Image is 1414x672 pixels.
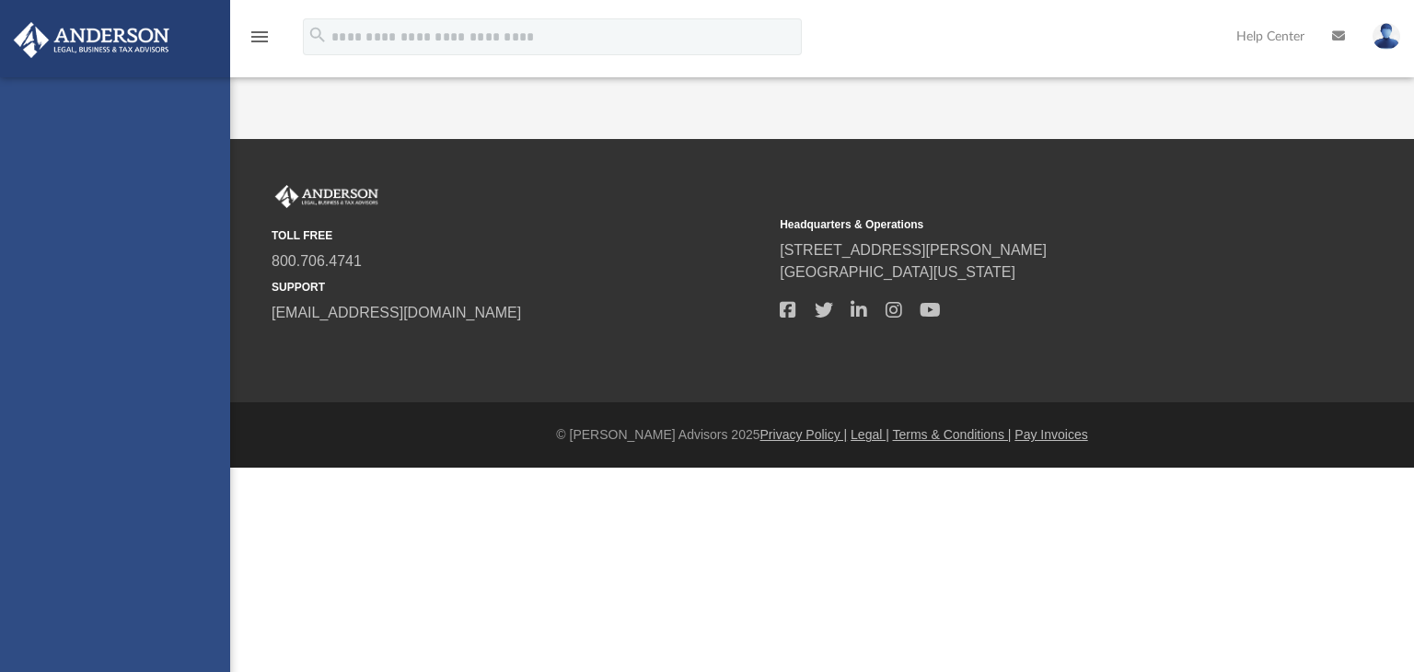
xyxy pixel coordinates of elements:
[272,279,767,295] small: SUPPORT
[249,26,271,48] i: menu
[272,253,362,269] a: 800.706.4741
[760,427,848,442] a: Privacy Policy |
[249,35,271,48] a: menu
[8,22,175,58] img: Anderson Advisors Platinum Portal
[307,25,328,45] i: search
[1373,23,1400,50] img: User Pic
[272,227,767,244] small: TOLL FREE
[230,425,1414,445] div: © [PERSON_NAME] Advisors 2025
[272,305,521,320] a: [EMAIL_ADDRESS][DOMAIN_NAME]
[780,242,1047,258] a: [STREET_ADDRESS][PERSON_NAME]
[780,264,1015,280] a: [GEOGRAPHIC_DATA][US_STATE]
[272,185,382,209] img: Anderson Advisors Platinum Portal
[780,216,1275,233] small: Headquarters & Operations
[1014,427,1087,442] a: Pay Invoices
[851,427,889,442] a: Legal |
[893,427,1012,442] a: Terms & Conditions |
